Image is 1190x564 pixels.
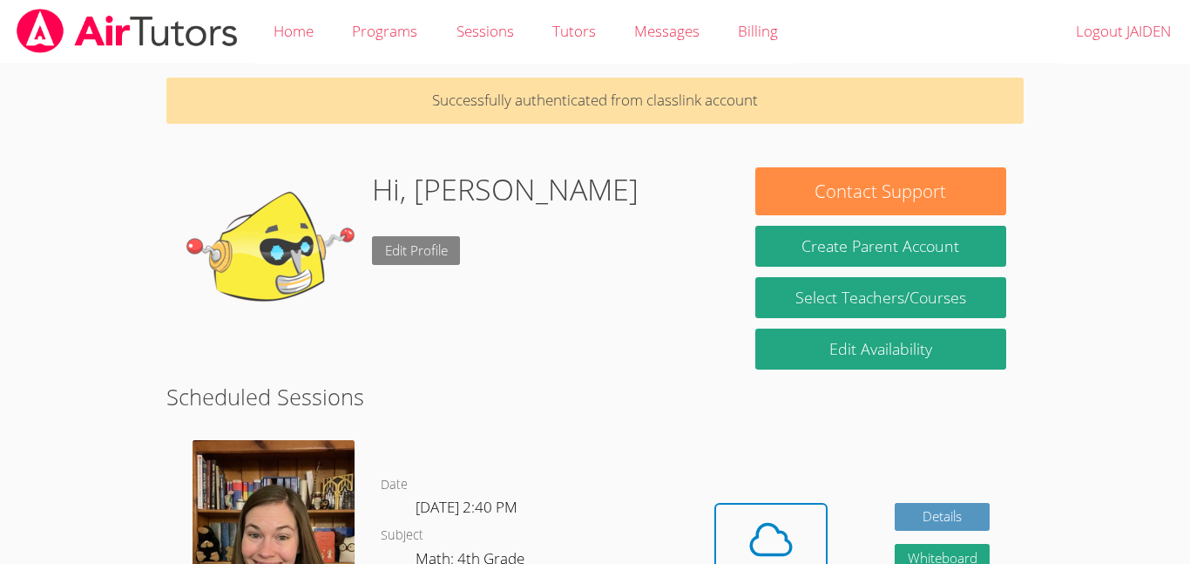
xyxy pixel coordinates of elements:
[372,236,461,265] a: Edit Profile
[184,167,358,342] img: default.png
[895,503,991,532] a: Details
[755,226,1006,267] button: Create Parent Account
[166,78,1024,124] p: Successfully authenticated from classlink account
[755,329,1006,370] a: Edit Availability
[166,380,1024,413] h2: Scheduled Sessions
[381,474,408,496] dt: Date
[372,167,639,212] h1: Hi, [PERSON_NAME]
[15,9,240,53] img: airtutors_banner-c4298cdbf04f3fff15de1276eac7730deb9818008684d7c2e4769d2f7ddbe033.png
[755,277,1006,318] a: Select Teachers/Courses
[755,167,1006,215] button: Contact Support
[416,497,517,517] span: [DATE] 2:40 PM
[634,21,700,41] span: Messages
[381,525,423,547] dt: Subject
